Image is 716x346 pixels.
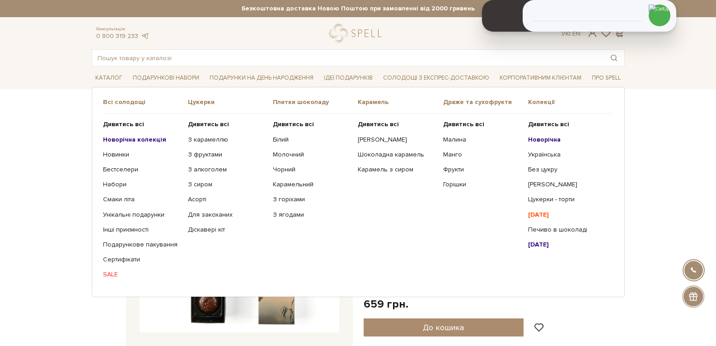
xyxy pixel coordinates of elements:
a: Дивитись всі [528,120,606,128]
span: Драже та сухофрукти [443,98,528,106]
a: En [572,30,580,38]
a: Дивитись всі [443,120,521,128]
a: Унікальні подарунки [103,211,181,219]
a: logo [329,24,386,43]
a: Корпоративним клієнтам [496,71,585,85]
a: Подарунки на День народження [206,71,317,85]
input: Пошук товару у каталозі [92,50,604,66]
span: До кошика [423,322,464,332]
a: Горішки [443,180,521,189]
a: Новорічна колекція [103,136,181,144]
a: Карамельний [273,180,351,189]
a: [PERSON_NAME] [358,136,436,144]
b: [DATE] [528,241,549,248]
span: Всі солодощі [103,98,188,106]
a: Манго [443,151,521,159]
b: Новорічна колекція [103,136,166,143]
a: З горіхами [273,195,351,204]
div: Каталог [92,87,625,297]
span: Колекції [528,98,613,106]
a: Набори [103,180,181,189]
a: Бестселери [103,166,181,174]
a: telegram [140,32,150,40]
a: Дивитись всі [188,120,266,128]
a: Молочний [273,151,351,159]
a: Каталог [92,71,126,85]
a: З карамеллю [188,136,266,144]
div: Ук [562,30,580,38]
strong: Безкоштовна доставка Новою Поштою при замовленні від 2000 гривень [92,5,625,13]
b: Дивитись всі [103,120,144,128]
a: Ідеї подарунків [320,71,376,85]
a: Дивитись всі [103,120,181,128]
b: Дивитись всі [443,120,484,128]
a: Без цукру [528,166,606,174]
a: SALE [103,270,181,279]
a: Білий [273,136,351,144]
a: Для закоханих [188,211,266,219]
button: До кошика [364,318,524,337]
a: Сертифікати [103,256,181,264]
a: [DATE] [528,211,606,219]
a: З фруктами [188,151,266,159]
span: | [569,30,571,38]
b: Новорічна [528,136,561,143]
b: Дивитись всі [188,120,229,128]
a: Солодощі з експрес-доставкою [379,70,493,85]
a: [DATE] [528,241,606,249]
a: Новорічна [528,136,606,144]
a: Інші приємності [103,226,181,234]
a: З сиром [188,180,266,189]
a: З ягодами [273,211,351,219]
a: Малина [443,136,521,144]
span: Карамель [358,98,443,106]
a: 0 800 319 233 [96,32,138,40]
a: Дивитись всі [358,120,436,128]
a: Українська [528,151,606,159]
a: Асорті [188,195,266,204]
a: Печиво в шоколаді [528,226,606,234]
b: Дивитись всі [273,120,314,128]
a: [PERSON_NAME] [528,180,606,189]
button: Пошук товару у каталозі [604,50,624,66]
a: Подарункове пакування [103,241,181,249]
a: Подарункові набори [129,71,203,85]
div: 659 грн. [364,297,408,311]
a: Про Spell [588,71,624,85]
a: Шоколадна карамель [358,151,436,159]
span: Консультація: [96,26,150,32]
span: Плитки шоколаду [273,98,358,106]
a: Дивитись всі [273,120,351,128]
a: Діскавері кіт [188,226,266,234]
a: З алкоголем [188,166,266,174]
a: Фрукти [443,166,521,174]
b: [DATE] [528,211,549,218]
a: Карамель з сиром [358,166,436,174]
a: Цукерки - торти [528,195,606,204]
a: Смаки літа [103,195,181,204]
span: Цукерки [188,98,273,106]
a: Новинки [103,151,181,159]
b: Дивитись всі [358,120,399,128]
a: Чорний [273,166,351,174]
b: Дивитись всі [528,120,569,128]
